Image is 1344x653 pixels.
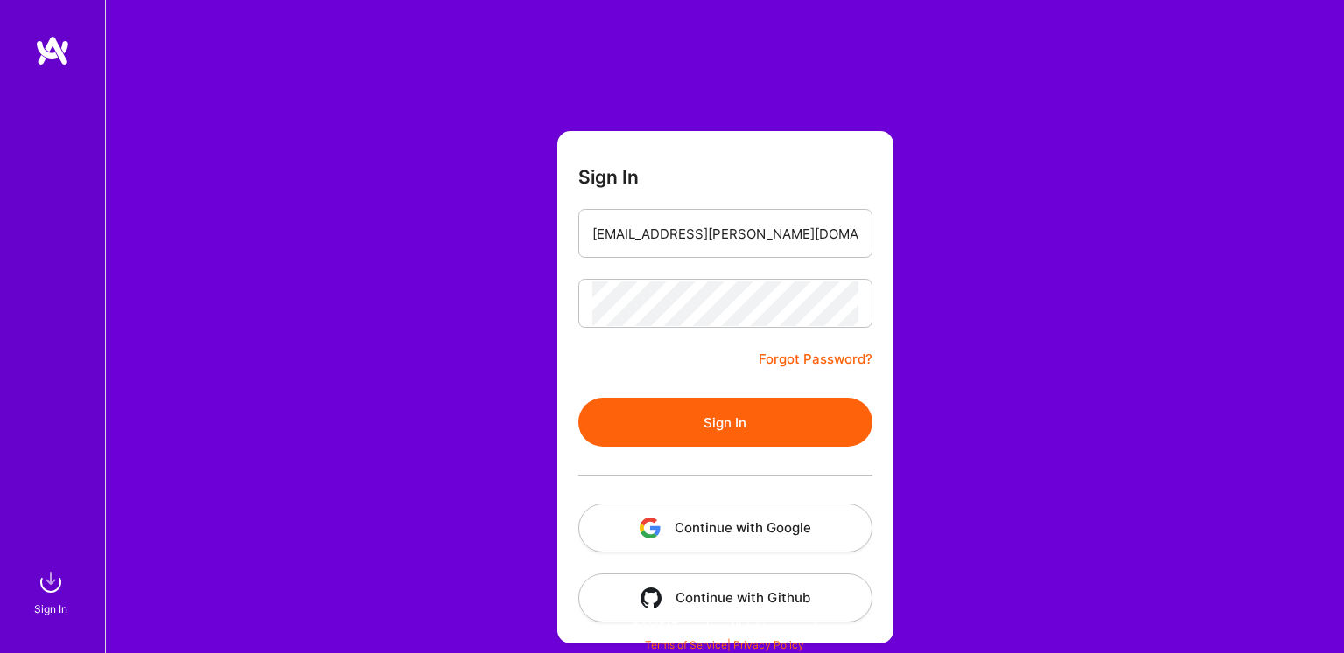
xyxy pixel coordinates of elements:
[35,35,70,66] img: logo
[578,166,639,188] h3: Sign In
[105,604,1344,648] div: © 2025 ATeams Inc., All rights reserved.
[34,600,67,618] div: Sign In
[759,349,872,370] a: Forgot Password?
[645,638,727,651] a: Terms of Service
[733,638,804,651] a: Privacy Policy
[592,212,858,256] input: Email...
[578,398,872,447] button: Sign In
[578,504,872,552] button: Continue with Google
[645,638,804,651] span: |
[640,518,661,538] img: icon
[33,565,68,600] img: sign in
[578,573,872,622] button: Continue with Github
[37,565,68,618] a: sign inSign In
[640,587,661,608] img: icon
